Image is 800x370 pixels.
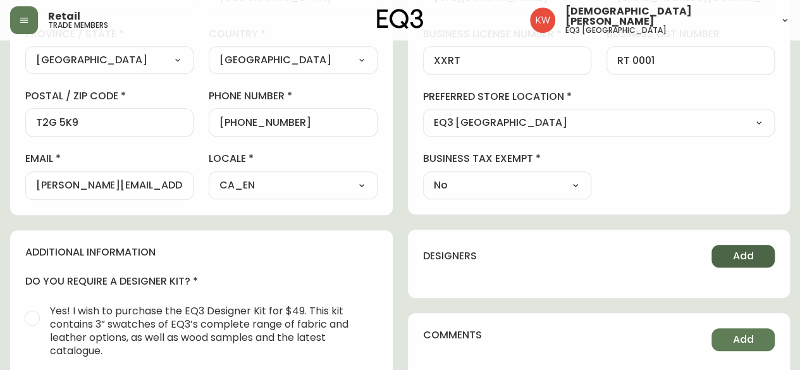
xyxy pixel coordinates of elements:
span: Retail [48,11,80,22]
h5: eq3 [GEOGRAPHIC_DATA] [565,27,667,34]
span: Add [733,333,754,347]
h4: designers [423,249,477,263]
h4: comments [423,328,482,342]
h5: trade members [48,22,108,29]
span: [DEMOGRAPHIC_DATA][PERSON_NAME] [565,6,770,27]
label: locale [209,152,377,166]
span: Add [733,249,754,263]
img: logo [377,9,424,29]
img: f33162b67396b0982c40ce2a87247151 [530,8,555,33]
button: Add [711,328,775,351]
label: business tax exempt [423,152,591,166]
label: postal / zip code [25,89,194,103]
label: email [25,152,194,166]
span: Yes! I wish to purchase the EQ3 Designer Kit for $49. This kit contains 3” swatches of EQ3’s comp... [50,304,367,357]
h4: do you require a designer kit? [25,274,378,288]
h4: additional information [25,245,378,259]
button: Add [711,245,775,268]
label: phone number [209,89,377,103]
label: preferred store location [423,90,775,104]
